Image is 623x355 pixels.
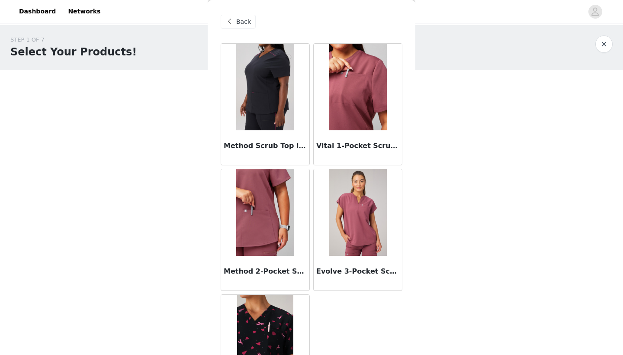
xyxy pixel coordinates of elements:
h3: Vital 1-Pocket Scrub Top in Moonlight Mauve [316,141,399,151]
img: Evolve 3-Pocket Scrub Top in Moonlight Mauve [329,169,386,256]
img: Method Scrub Top in Black/Pink Reflective [236,44,294,130]
h3: Method 2-Pocket Scrub Top in Moonlight Mauve [224,266,307,277]
h3: Method Scrub Top in Black/Pink Reflective [224,141,307,151]
img: Vital 1-Pocket Scrub Top in Moonlight Mauve [329,44,386,130]
h1: Select Your Products! [10,44,137,60]
div: avatar [591,5,599,19]
h3: Evolve 3-Pocket Scrub Top in Moonlight Mauve [316,266,399,277]
img: Method 2-Pocket Scrub Top in Moonlight Mauve [236,169,294,256]
a: Networks [63,2,106,21]
span: Back [236,17,251,26]
div: STEP 1 OF 7 [10,35,137,44]
a: Dashboard [14,2,61,21]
